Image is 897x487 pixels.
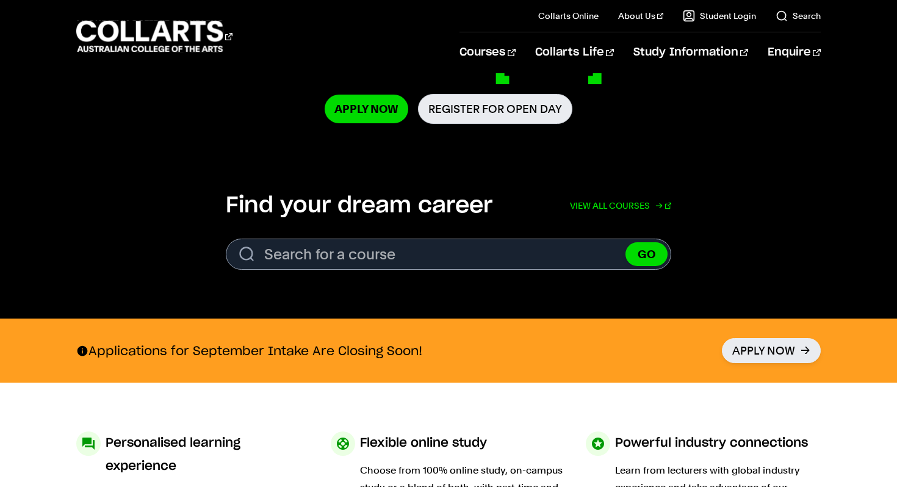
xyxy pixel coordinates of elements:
[226,192,492,219] h2: Find your dream career
[570,192,671,219] a: View all courses
[535,32,614,73] a: Collarts Life
[538,10,599,22] a: Collarts Online
[768,32,821,73] a: Enquire
[625,242,668,266] button: GO
[226,239,671,270] input: Search for a course
[360,431,487,455] h3: Flexible online study
[106,431,311,478] h3: Personalised learning experience
[683,10,756,22] a: Student Login
[325,95,408,123] a: Apply Now
[722,338,821,363] a: Apply Now
[615,431,808,455] h3: Powerful industry connections
[226,239,671,270] form: Search
[633,32,748,73] a: Study Information
[776,10,821,22] a: Search
[618,10,663,22] a: About Us
[418,94,572,124] a: Register for Open Day
[76,19,232,54] div: Go to homepage
[76,343,422,359] p: Applications for September Intake Are Closing Soon!
[459,32,515,73] a: Courses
